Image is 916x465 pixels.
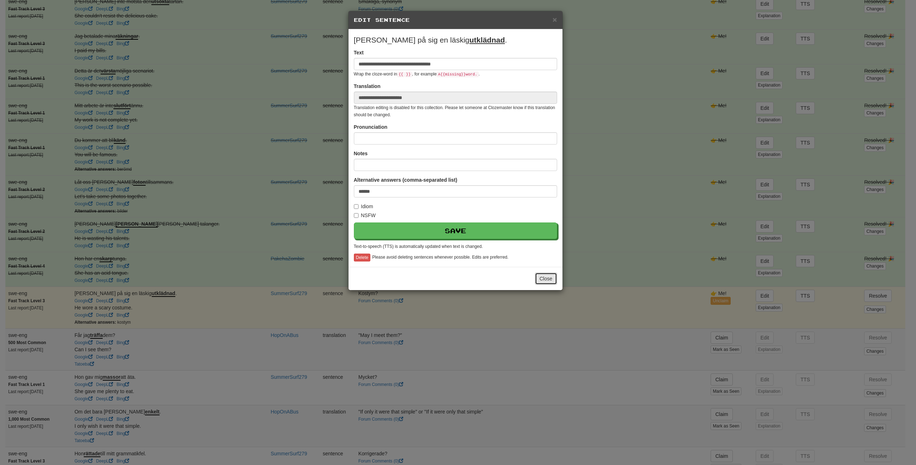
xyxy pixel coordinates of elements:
small: Please avoid deleting sentences whenever possible. Edits are preferred. [372,255,508,260]
code: A {{ missing }} word. [437,72,478,77]
label: Translation [354,83,381,90]
button: Close [552,16,557,23]
span: [PERSON_NAME] på sig en läskig . [354,36,507,44]
small: Text-to-speech (TTS) is automatically updated when text is changed. [354,244,483,249]
button: Delete [354,254,371,261]
label: Text [354,49,364,56]
h5: Edit Sentence [354,16,557,24]
input: Idiom [354,204,359,209]
label: Idiom [354,203,373,210]
code: {{ [397,72,405,77]
small: Wrap the cloze-word in , for example . [354,72,480,77]
button: Close [535,273,557,285]
input: NSFW [354,213,359,218]
button: Save [354,222,557,239]
label: Notes [354,150,368,157]
code: }} [405,72,412,77]
label: Alternative answers (comma-separated list) [354,176,457,183]
label: Pronunciation [354,123,388,131]
small: Translation editing is disabled for this collection. Please let someone at Clozemaster know if th... [354,105,555,117]
label: NSFW [354,212,376,219]
span: × [552,15,557,24]
u: utklädnad [469,36,505,44]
